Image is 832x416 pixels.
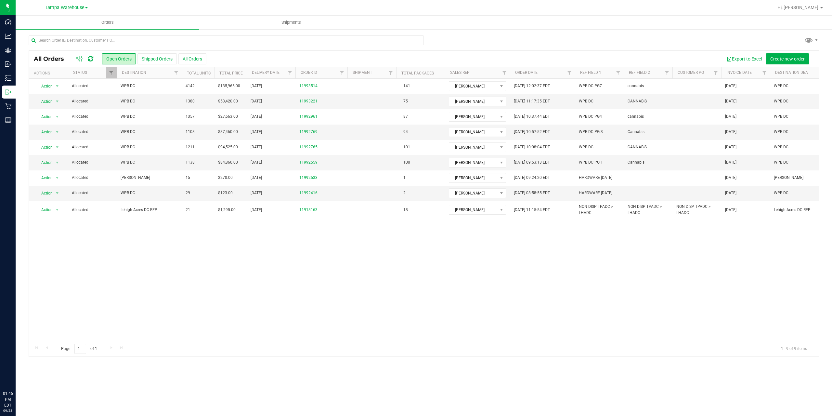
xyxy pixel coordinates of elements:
span: [DATE] 08:58:55 EDT [514,190,550,196]
input: 1 [74,344,86,354]
span: $84,860.00 [218,159,238,166]
span: 2 [400,188,409,198]
span: select [53,173,61,182]
a: Filter [564,67,575,78]
span: Allocated [72,159,113,166]
a: Destination [122,70,146,75]
span: 18 [400,205,411,215]
span: 141 [400,81,413,91]
a: 11992961 [299,114,318,120]
span: Cannabis [628,129,644,135]
span: $270.00 [218,175,233,181]
a: Order ID [301,70,317,75]
span: 1211 [186,144,195,150]
button: Shipped Orders [137,53,177,64]
a: Total Price [219,71,243,75]
span: 29 [186,190,190,196]
span: select [53,205,61,214]
a: Destination DBA [775,70,808,75]
span: [DATE] [725,98,736,104]
inline-svg: Grow [5,47,11,53]
span: $1,295.00 [218,207,236,213]
a: Delivery Date [252,70,279,75]
span: 101 [400,142,413,152]
button: Create new order [766,53,809,64]
span: [DATE] [725,114,736,120]
span: select [53,189,61,198]
span: [DATE] 09:53:13 EDT [514,159,550,166]
span: select [53,97,61,106]
a: Filter [106,67,117,78]
a: 11992765 [299,144,318,150]
span: select [53,82,61,91]
span: 1 [400,173,409,182]
span: Allocated [72,207,113,213]
span: [PERSON_NAME] [449,143,498,152]
iframe: Resource center [6,364,26,383]
span: [DATE] [725,83,736,89]
span: $87,460.00 [218,129,238,135]
span: [DATE] [725,175,736,181]
a: 11992559 [299,159,318,166]
a: Shipment [353,70,372,75]
span: Create new order [770,56,805,61]
span: WPB DC [579,144,593,150]
span: [DATE] [725,159,736,166]
span: Allocated [72,144,113,150]
span: All Orders [34,55,71,62]
a: Shipments [199,16,383,29]
span: [DATE] 10:08:04 EDT [514,144,550,150]
inline-svg: Retail [5,103,11,109]
a: Filter [710,67,721,78]
span: Allocated [72,129,113,135]
span: Action [35,205,53,214]
span: [DATE] [251,144,262,150]
span: 75 [400,97,411,106]
a: Filter [385,67,396,78]
span: $94,525.00 [218,144,238,150]
span: [DATE] [725,129,736,135]
span: [PERSON_NAME] [449,158,498,167]
inline-svg: Outbound [5,89,11,95]
span: [PERSON_NAME] [449,97,498,106]
span: [DATE] [725,207,736,213]
span: WPB DC [774,83,831,89]
inline-svg: Inbound [5,61,11,67]
span: select [53,143,61,152]
p: 01:46 PM EDT [3,391,13,408]
a: 11993514 [299,83,318,89]
span: WPB DC [121,144,178,150]
span: 1380 [186,98,195,104]
span: [PERSON_NAME] [449,82,498,91]
span: WPB DC [774,159,831,166]
span: [DATE] 09:24:20 EDT [514,175,550,181]
span: [PERSON_NAME] [449,112,498,121]
button: All Orders [178,53,206,64]
span: 1108 [186,129,195,135]
span: select [53,127,61,137]
span: 1357 [186,114,195,120]
span: [PERSON_NAME] [449,205,498,214]
span: [DATE] [251,207,262,213]
a: 11992769 [299,129,318,135]
span: [PERSON_NAME] [121,175,178,181]
span: WPB DC [774,98,831,104]
span: [PERSON_NAME] [449,127,498,137]
span: select [53,112,61,121]
span: $53,420.00 [218,98,238,104]
a: 11993221 [299,98,318,104]
a: 11918163 [299,207,318,213]
span: WPB DC [774,129,831,135]
span: WPB DC PG 1 [579,159,603,166]
span: [DATE] [251,190,262,196]
span: [DATE] 10:37:44 EDT [514,114,550,120]
button: Export to Excel [722,53,766,64]
span: $135,965.00 [218,83,240,89]
span: 87 [400,112,411,121]
span: WPB DC PG4 [579,114,602,120]
span: Allocated [72,190,113,196]
span: Hi, [PERSON_NAME]! [777,5,820,10]
span: WPB DC [579,98,593,104]
span: WPB DC [121,98,178,104]
span: Action [35,158,53,167]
